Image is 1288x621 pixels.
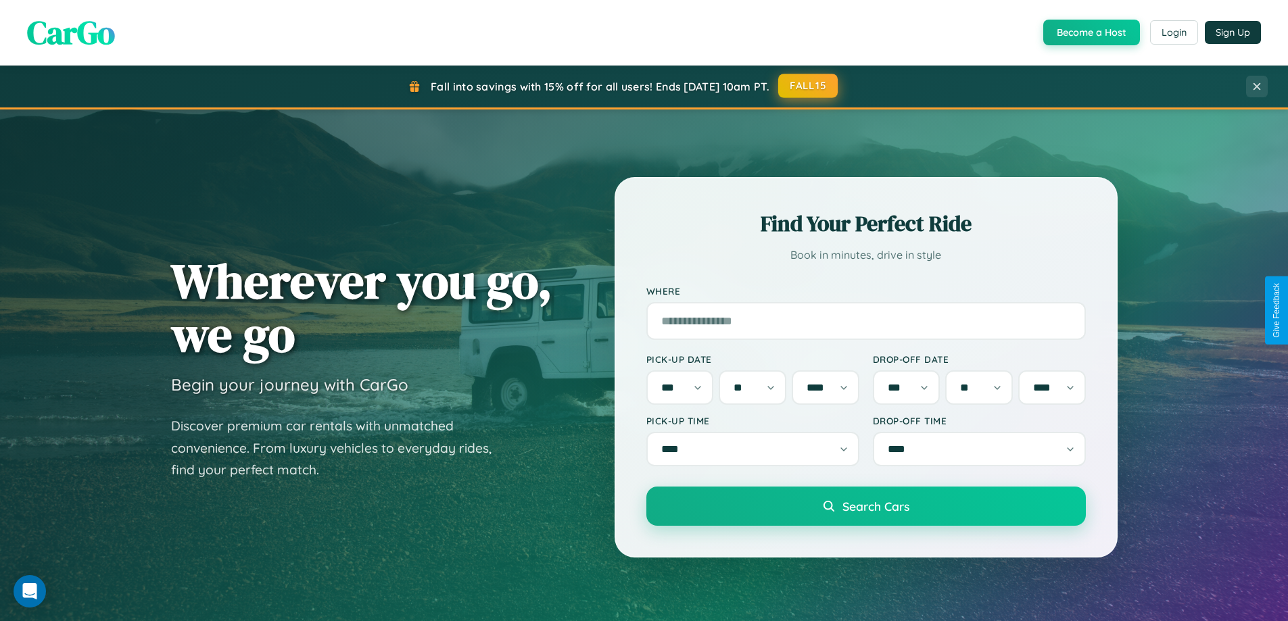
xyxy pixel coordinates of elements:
button: Become a Host [1043,20,1140,45]
div: Open Intercom Messenger [14,575,46,607]
div: Give Feedback [1272,283,1281,338]
p: Discover premium car rentals with unmatched convenience. From luxury vehicles to everyday rides, ... [171,415,509,481]
span: Search Cars [842,499,909,514]
button: Login [1150,20,1198,45]
p: Book in minutes, drive in style [646,245,1086,265]
span: Fall into savings with 15% off for all users! Ends [DATE] 10am PT. [431,80,769,93]
label: Drop-off Date [873,353,1086,365]
label: Pick-up Time [646,415,859,426]
label: Where [646,285,1086,297]
h3: Begin your journey with CarGo [171,374,408,395]
h2: Find Your Perfect Ride [646,209,1086,239]
label: Drop-off Time [873,415,1086,426]
span: CarGo [27,10,115,55]
h1: Wherever you go, we go [171,254,552,361]
button: FALL15 [778,74,838,98]
button: Sign Up [1205,21,1261,44]
label: Pick-up Date [646,353,859,365]
button: Search Cars [646,487,1086,526]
